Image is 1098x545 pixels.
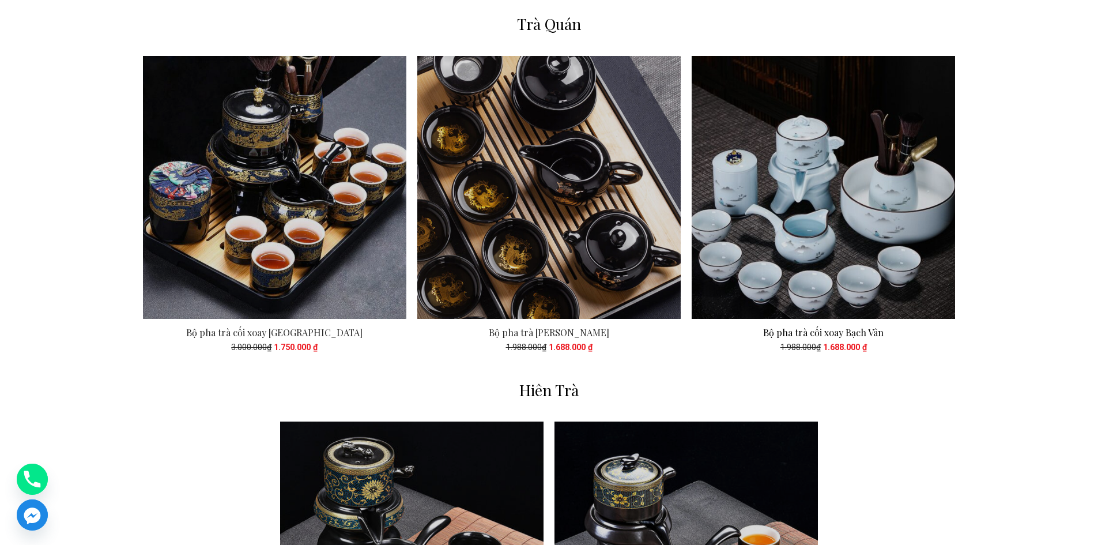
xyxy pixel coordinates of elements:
[506,343,593,354] a: 1.988.000₫ 1.688.000 ₫
[143,378,955,403] h4: Hiên Trà
[549,343,593,352] span: 1.688.000 ₫
[823,343,867,352] span: 1.688.000 ₫
[186,326,363,339] a: Bộ pha trà cối xoay [GEOGRAPHIC_DATA]
[780,343,867,354] a: 1.988.000₫ 1.688.000 ₫
[231,343,318,354] a: 3.000.000₫ 1.750.000 ₫
[780,343,821,352] del: 1.988.000₫
[143,12,955,36] h4: Trà Quán
[506,343,546,352] del: 1.988.000₫
[274,343,318,352] span: 1.750.000 ₫
[17,499,48,531] a: Facebook_Messenger
[489,326,609,339] a: Bộ pha trà [PERSON_NAME]
[763,326,884,339] a: Bộ pha trà cối xoay Bạch Vân
[231,343,271,352] del: 3.000.000₫
[17,464,48,495] a: Phone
